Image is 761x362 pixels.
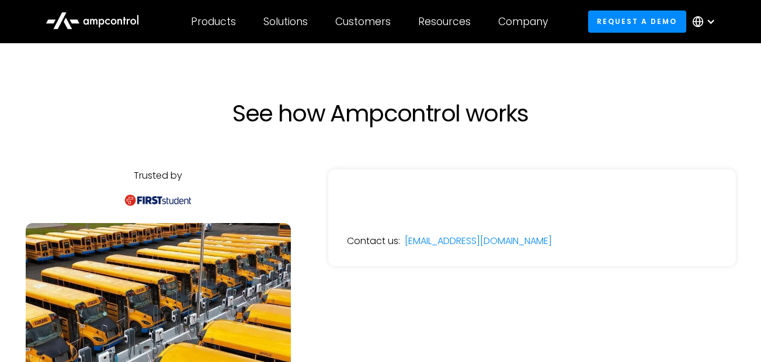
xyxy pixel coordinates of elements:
[588,11,686,32] a: Request a demo
[347,235,400,248] div: Contact us:
[335,15,391,28] div: Customers
[263,15,308,28] div: Solutions
[418,15,471,28] div: Resources
[405,235,552,248] a: [EMAIL_ADDRESS][DOMAIN_NAME]
[191,15,236,28] div: Products
[124,99,638,127] h1: See how Ampcontrol works
[498,15,548,28] div: Company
